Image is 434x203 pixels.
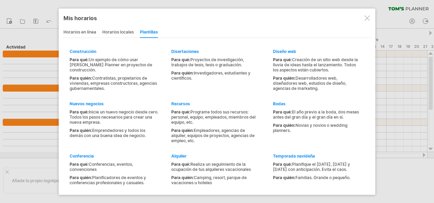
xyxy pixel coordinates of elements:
font: Programe todos sus recursos: personal, equipo, empleados, miembros del equipo, etc. [171,109,256,125]
span: Para qué: [70,57,89,62]
div: Horarios locales [102,27,134,38]
font: Empleadores, agencias de alquiler, equipos de proyectos, agencias de empleo, etc. [171,128,255,143]
div: Plantillas [140,27,158,38]
div: Bodas [273,101,362,106]
span: Para quién: [273,76,295,81]
span: Para qué: [70,162,89,167]
span: Para quién: [171,128,194,133]
font: Familias. Grande o pequeño. [273,175,350,180]
font: Emprendedores y todos los demás con una buena idea de negocio. [70,128,146,138]
span: Para qué: [273,162,292,167]
span: Para qué: [273,109,292,114]
div: Nuevos negocios [70,101,159,106]
div: Conferencia [70,153,159,159]
div: Recursos [171,101,260,106]
div: Disertaciones [171,49,260,54]
span: Para quién: [70,76,92,81]
font: Investigadores, estudiantes y científicos. [171,70,250,81]
font: Un ejemplo de cómo usar [PERSON_NAME] Planner en proyectos de construcción. [70,57,152,72]
span: Para quién: [273,175,295,180]
font: Camping, resort, parque de vacaciones u hoteles [171,175,247,185]
span: Para qué: [70,109,89,114]
div: Temporada navideña [273,153,362,159]
span: Para quién: [70,175,92,180]
font: Planificadores de eventos y conferencias profesionales y casuales. [70,175,146,185]
div: Diseño web [273,49,362,54]
font: Planifique el [DATE], [DATE] y [DATE] con anticipación. Evita el caos. [273,162,350,172]
span: Para qué: [273,57,292,62]
font: Realiza un seguimiento de la ocupación de tus alquileres vacacionales [171,162,251,172]
font: Novias y novios o wedding planners. [273,123,347,133]
font: Creación de un sitio web desde la lluvia de ideas hasta el lanzamiento. Todos los aspectos están ... [273,57,358,72]
span: Para qué: [171,57,190,62]
span: Para quién: [70,128,92,133]
span: Para quién: [171,70,194,76]
div: Construcción [70,49,159,54]
span: Para quién: [171,175,194,180]
span: Para qué: [171,162,190,167]
div: Alquiler [171,153,260,159]
span: Para quién: [273,123,295,128]
span: Para qué: [171,109,190,114]
div: Horarios en línea [63,27,96,38]
font: Desarrolladores web, diseñadores web, estudios de diseño, agencias de marketing. [273,76,346,91]
font: Inicie un nuevo negocio desde cero. Todos los pasos necesarios para crear una nueva empresa. [70,109,158,125]
font: El año previo a la boda, dos meses antes del gran día y el gran día en sí. [273,109,359,120]
font: Conferencias, eventos, convenciones [70,162,133,172]
font: Contratistas, propietarios de viviendas, empresas constructoras, agencias gubernamentales. [70,76,157,91]
font: Proyectos de investigación, trabajos de tesis, tesis o graduación. [171,57,244,67]
div: Mis horarios [63,15,371,22]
